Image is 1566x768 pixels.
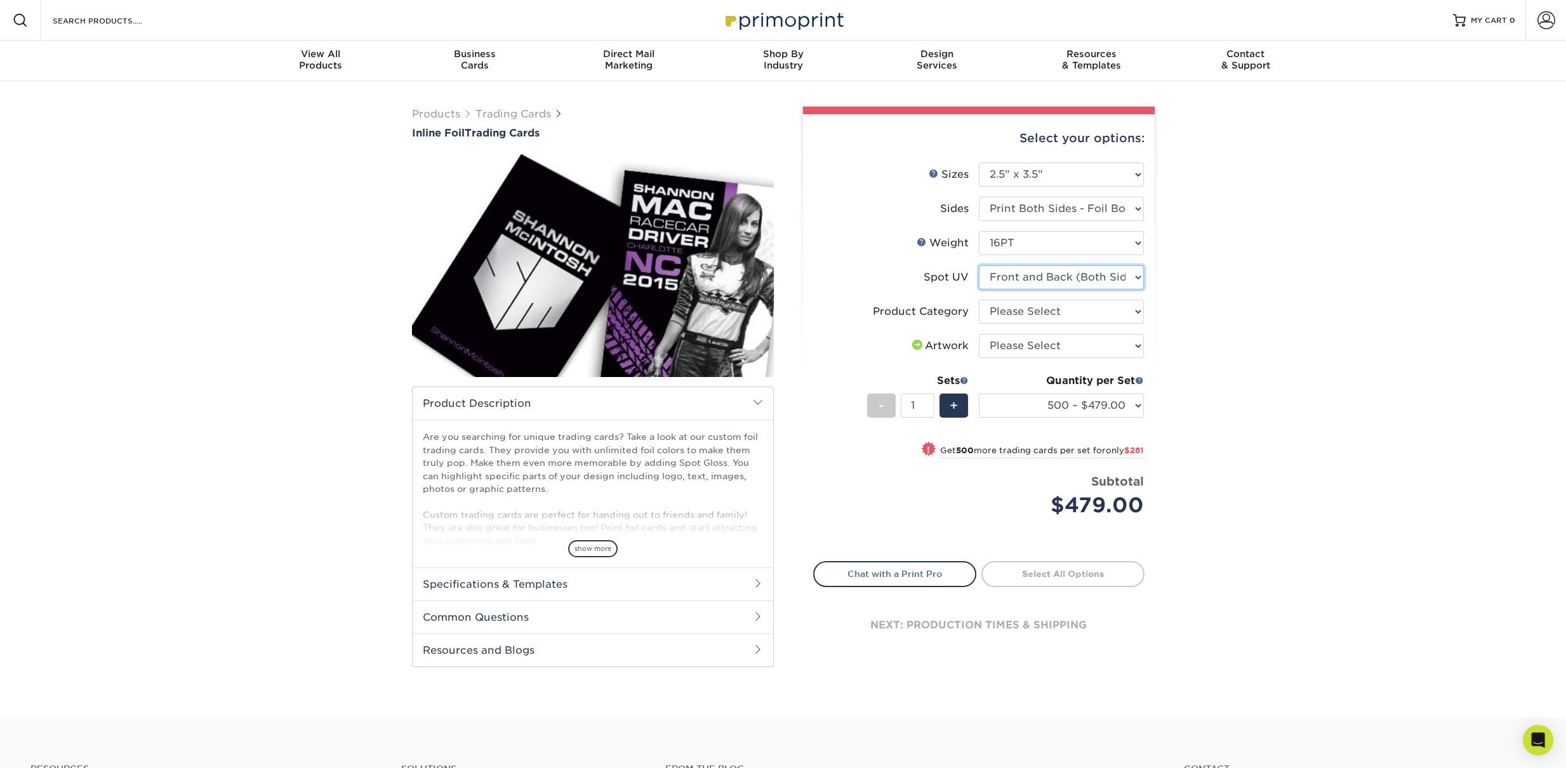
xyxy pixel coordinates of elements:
[1091,474,1144,488] strong: Subtotal
[720,6,847,34] img: Primoprint
[1014,41,1169,81] a: Resources& Templates
[244,41,398,81] a: View AllProducts
[244,48,398,71] div: Products
[413,633,773,666] h2: Resources and Blogs
[397,48,552,71] div: Cards
[950,396,958,415] span: +
[813,114,1145,162] div: Select your options:
[1014,48,1169,71] div: & Templates
[927,443,930,456] span: !
[924,270,969,285] div: Spot UV
[1124,446,1144,455] span: $281
[981,561,1145,586] a: Select All Options
[910,338,969,354] div: Artwork
[423,430,763,547] p: Are you searching for unique trading cards? Take a look at our custom foil trading cards. They pr...
[3,729,108,764] iframe: Google Customer Reviews
[1523,725,1553,755] div: Open Intercom Messenger
[929,167,969,182] div: Sizes
[1471,15,1507,26] span: MY CART
[873,304,969,319] div: Product Category
[552,48,706,60] span: Direct Mail
[979,373,1144,388] div: Quantity per Set
[813,561,976,586] a: Chat with a Print Pro
[1169,48,1323,60] span: Contact
[956,446,974,455] strong: 500
[552,48,706,71] div: Marketing
[412,108,460,120] a: Products
[412,127,465,139] span: Inline Foil
[1169,41,1323,81] a: Contact& Support
[568,540,618,557] span: show more
[706,48,860,60] span: Shop By
[879,396,884,415] span: -
[412,140,774,390] img: Inline Foil 01
[51,13,175,28] input: SEARCH PRODUCTS.....
[397,48,552,60] span: Business
[917,235,969,251] div: Weight
[940,201,969,216] div: Sides
[475,108,551,120] a: Trading Cards
[1169,48,1323,71] div: & Support
[860,48,1014,60] span: Design
[706,41,860,81] a: Shop ByIndustry
[397,41,552,81] a: BusinessCards
[860,48,1014,71] div: Services
[412,127,774,139] h1: Trading Cards
[1510,16,1515,25] span: 0
[412,127,774,139] a: Inline FoilTrading Cards
[413,600,773,633] h2: Common Questions
[1106,446,1144,455] span: only
[413,387,773,420] h2: Product Description
[813,587,1145,663] div: next: production times & shipping
[860,41,1014,81] a: DesignServices
[988,490,1144,520] div: $479.00
[413,567,773,600] h2: Specifications & Templates
[940,446,1144,458] small: Get more trading cards per set for
[552,41,706,81] a: Direct MailMarketing
[1014,48,1169,60] span: Resources
[244,48,398,60] span: View All
[867,373,969,388] div: Sets
[706,48,860,71] div: Industry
